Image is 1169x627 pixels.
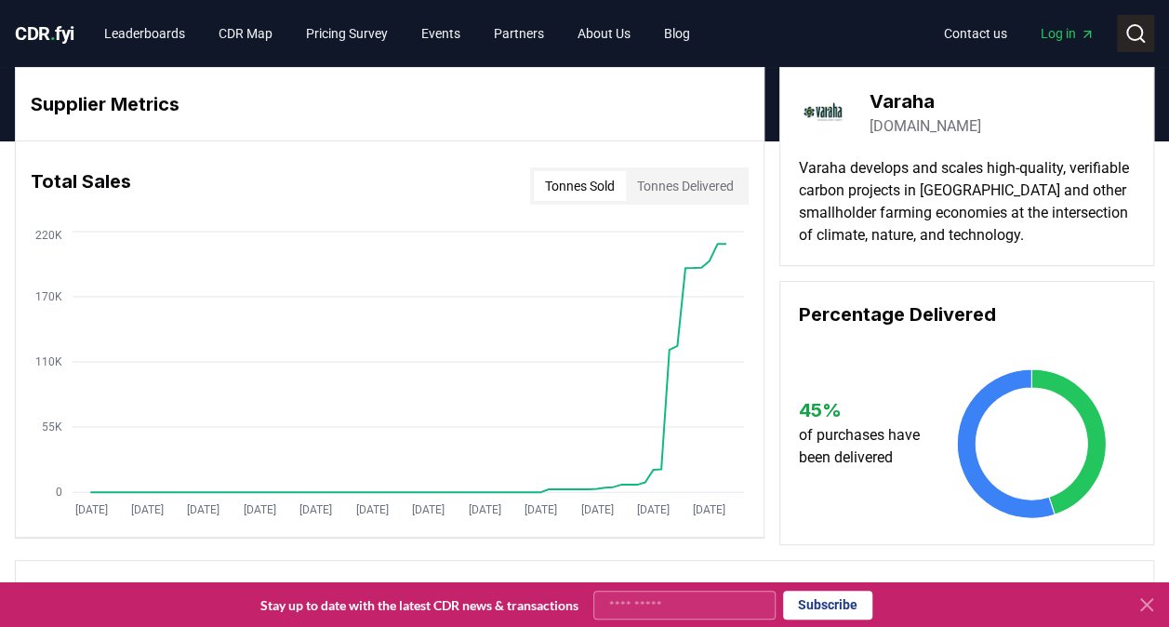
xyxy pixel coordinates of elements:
tspan: [DATE] [469,503,501,516]
h3: Total Sales [31,167,131,205]
span: Log in [1041,24,1095,43]
h3: Supplier Metrics [31,90,749,118]
a: CDR.fyi [15,20,74,47]
h3: Percentage Delivered [799,300,1135,328]
tspan: 110K [35,355,62,368]
span: . [50,22,56,45]
tspan: 0 [56,486,62,499]
a: Contact us [929,17,1022,50]
a: Events [406,17,475,50]
button: Tonnes Delivered [626,171,745,201]
tspan: [DATE] [412,503,445,516]
h3: Orders [31,576,1138,604]
h3: Varaha [870,87,981,115]
img: Varaha-logo [799,87,851,139]
tspan: [DATE] [75,503,108,516]
p: of purchases have been delivered [799,424,931,469]
tspan: [DATE] [525,503,557,516]
span: CDR fyi [15,22,74,45]
p: Varaha develops and scales high-quality, verifiable carbon projects in [GEOGRAPHIC_DATA] and othe... [799,157,1135,247]
tspan: [DATE] [356,503,389,516]
tspan: [DATE] [637,503,670,516]
h3: 45 % [799,396,931,424]
tspan: [DATE] [131,503,164,516]
nav: Main [929,17,1109,50]
a: Pricing Survey [291,17,403,50]
tspan: 55K [42,420,62,434]
a: Partners [479,17,559,50]
nav: Main [89,17,705,50]
a: Leaderboards [89,17,200,50]
tspan: [DATE] [299,503,332,516]
button: Tonnes Sold [534,171,626,201]
a: About Us [563,17,645,50]
a: Blog [649,17,705,50]
a: CDR Map [204,17,287,50]
tspan: 170K [35,290,62,303]
a: [DOMAIN_NAME] [870,115,981,138]
a: Log in [1026,17,1109,50]
tspan: [DATE] [187,503,219,516]
tspan: 220K [35,229,62,242]
tspan: [DATE] [580,503,613,516]
tspan: [DATE] [693,503,725,516]
tspan: [DATE] [244,503,276,516]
